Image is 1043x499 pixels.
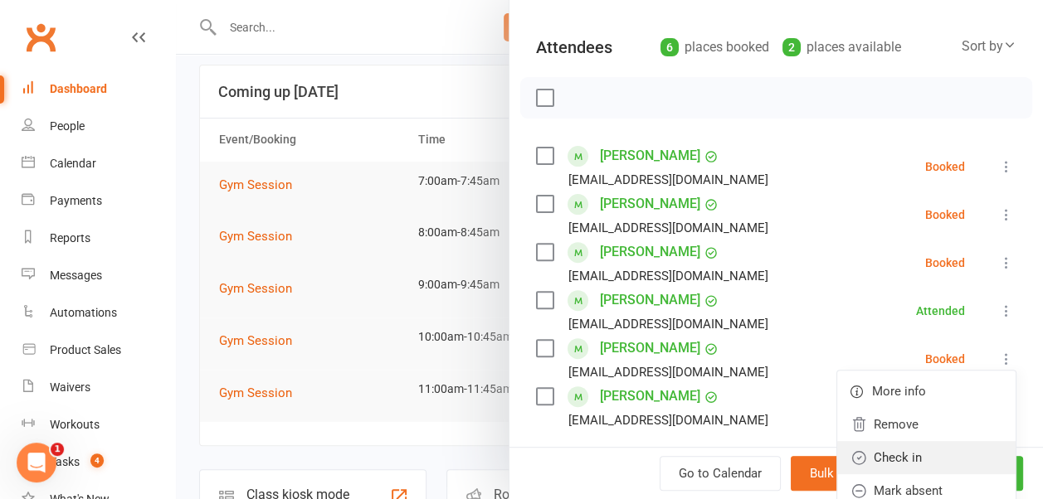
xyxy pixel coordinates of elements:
div: Reports [50,231,90,245]
div: Messages [50,269,102,282]
div: Booked [925,353,965,365]
div: [EMAIL_ADDRESS][DOMAIN_NAME] [568,313,768,335]
span: 4 [90,453,104,468]
span: More info [872,381,926,401]
span: 1 [51,443,64,456]
a: [PERSON_NAME] [600,383,700,409]
div: Booked [925,257,965,269]
div: [EMAIL_ADDRESS][DOMAIN_NAME] [568,265,768,287]
div: Tasks [50,455,80,468]
a: Go to Calendar [660,456,781,491]
a: Payments [22,182,175,220]
div: Calendar [50,157,96,170]
div: Waivers [50,380,90,394]
div: Workouts [50,418,100,431]
div: places available [782,36,901,59]
div: [EMAIL_ADDRESS][DOMAIN_NAME] [568,217,768,239]
div: People [50,119,85,133]
a: People [22,108,175,145]
iframe: Intercom live chat [17,443,56,482]
a: [PERSON_NAME] [600,335,700,361]
a: Automations [22,294,175,332]
a: [PERSON_NAME] [600,191,700,217]
div: 2 [782,38,801,56]
div: [EMAIL_ADDRESS][DOMAIN_NAME] [568,361,768,383]
div: Booked [925,161,965,172]
div: Attendees [536,36,612,59]
a: [PERSON_NAME] [600,143,700,169]
div: places booked [660,36,769,59]
a: Check in [837,441,1016,474]
div: [EMAIL_ADDRESS][DOMAIN_NAME] [568,169,768,191]
a: Remove [837,408,1016,441]
div: Sort by [962,36,1016,57]
div: Attended [916,305,965,317]
a: [PERSON_NAME] [600,239,700,265]
button: Bulk add attendees [791,456,934,491]
a: More info [837,375,1016,408]
div: Automations [50,306,117,319]
a: Reports [22,220,175,257]
a: Tasks 4 [22,443,175,481]
div: Product Sales [50,343,121,356]
div: Payments [50,194,102,207]
div: Dashboard [50,82,107,95]
a: Waivers [22,369,175,406]
a: Clubworx [20,17,61,58]
a: [PERSON_NAME] [600,287,700,313]
div: [EMAIL_ADDRESS][DOMAIN_NAME] [568,409,768,431]
a: Product Sales [22,332,175,369]
a: Workouts [22,406,175,443]
a: Messages [22,257,175,294]
a: Calendar [22,145,175,182]
div: 6 [660,38,679,56]
div: Booked [925,209,965,220]
a: Dashboard [22,70,175,108]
